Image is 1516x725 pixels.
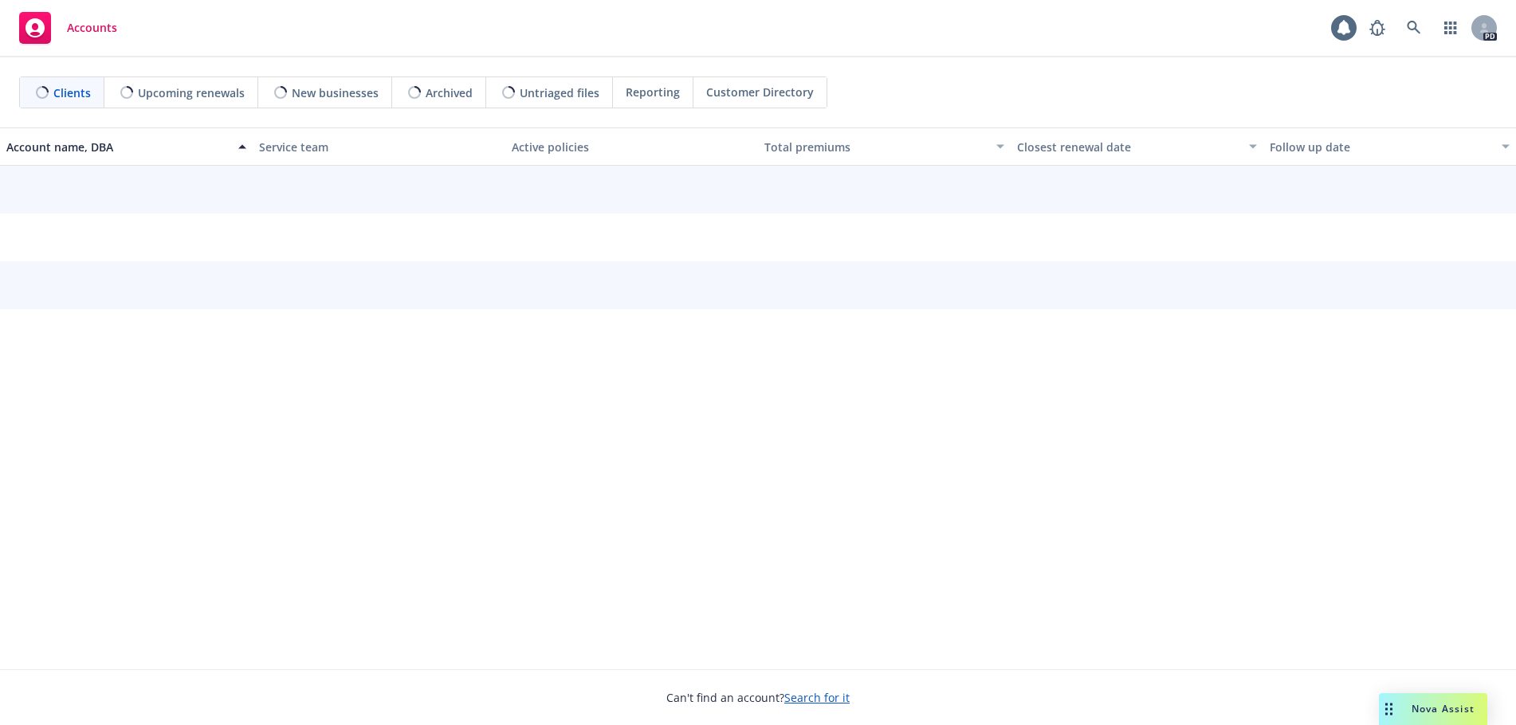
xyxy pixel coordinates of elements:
[520,84,599,101] span: Untriaged files
[1263,127,1516,166] button: Follow up date
[1412,702,1475,715] span: Nova Assist
[1011,127,1263,166] button: Closest renewal date
[426,84,473,101] span: Archived
[1379,693,1487,725] button: Nova Assist
[626,84,680,100] span: Reporting
[253,127,505,166] button: Service team
[1361,12,1393,44] a: Report a Bug
[758,127,1011,166] button: Total premiums
[505,127,758,166] button: Active policies
[1435,12,1467,44] a: Switch app
[138,84,245,101] span: Upcoming renewals
[1398,12,1430,44] a: Search
[292,84,379,101] span: New businesses
[706,84,814,100] span: Customer Directory
[1017,139,1239,155] div: Closest renewal date
[53,84,91,101] span: Clients
[784,690,850,705] a: Search for it
[67,22,117,34] span: Accounts
[1379,693,1399,725] div: Drag to move
[1270,139,1492,155] div: Follow up date
[259,139,499,155] div: Service team
[13,6,124,50] a: Accounts
[666,689,850,706] span: Can't find an account?
[764,139,987,155] div: Total premiums
[6,139,229,155] div: Account name, DBA
[512,139,752,155] div: Active policies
